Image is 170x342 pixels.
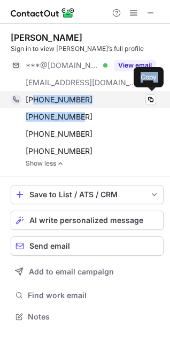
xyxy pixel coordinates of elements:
[11,262,164,281] button: Add to email campaign
[11,288,164,303] button: Find work email
[114,60,156,71] button: Reveal Button
[11,32,82,43] div: [PERSON_NAME]
[11,309,164,324] button: Notes
[11,211,164,230] button: AI write personalized message
[26,129,92,139] span: [PHONE_NUMBER]
[26,95,92,105] span: [PHONE_NUMBER]
[29,267,114,276] span: Add to email campaign
[11,185,164,204] button: save-profile-one-click
[57,160,64,167] img: -
[26,160,164,167] a: Show less
[26,146,92,156] span: [PHONE_NUMBER]
[29,190,145,199] div: Save to List / ATS / CRM
[11,6,75,19] img: ContactOut v5.3.10
[11,236,164,256] button: Send email
[28,291,159,300] span: Find work email
[29,216,143,225] span: AI write personalized message
[29,242,70,250] span: Send email
[26,78,137,87] span: [EMAIL_ADDRESS][DOMAIN_NAME]
[26,112,92,122] span: [PHONE_NUMBER]
[28,312,159,322] span: Notes
[11,44,164,54] div: Sign in to view [PERSON_NAME]’s full profile
[26,61,99,70] span: ***@[DOMAIN_NAME]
